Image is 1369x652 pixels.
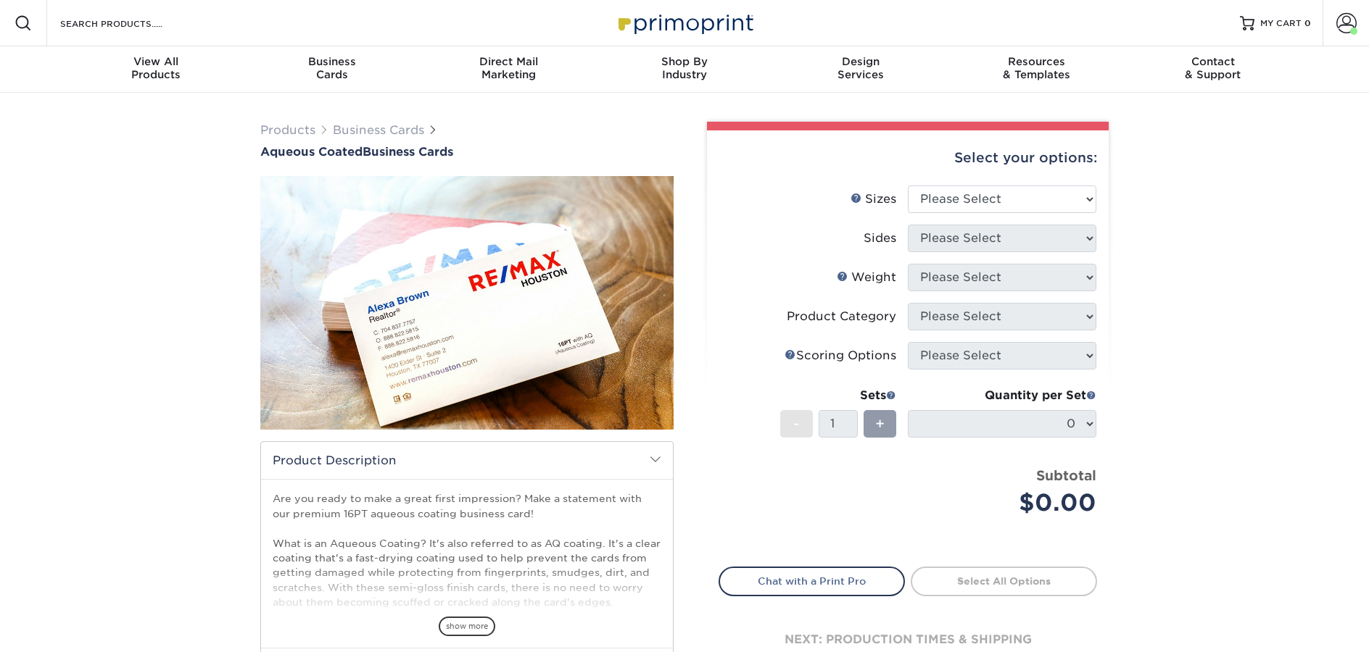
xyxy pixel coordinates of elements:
[864,230,896,247] div: Sides
[260,145,674,159] a: Aqueous CoatedBusiness Cards
[948,55,1125,68] span: Resources
[421,46,597,93] a: Direct MailMarketing
[772,46,948,93] a: DesignServices
[612,7,757,38] img: Primoprint
[948,46,1125,93] a: Resources& Templates
[908,387,1096,404] div: Quantity per Set
[261,442,673,479] h2: Product Description
[1125,55,1301,81] div: & Support
[68,46,244,93] a: View AllProducts
[837,269,896,286] div: Weight
[785,347,896,364] div: Scoring Options
[260,145,363,159] span: Aqueous Coated
[919,485,1096,520] div: $0.00
[244,55,421,81] div: Cards
[260,145,674,159] h1: Business Cards
[772,55,948,68] span: Design
[597,46,773,93] a: Shop ByIndustry
[244,55,421,68] span: Business
[719,130,1097,185] div: Select your options:
[793,413,800,435] span: -
[948,55,1125,81] div: & Templates
[851,191,896,208] div: Sizes
[1036,467,1096,483] strong: Subtotal
[597,55,773,81] div: Industry
[1125,46,1301,93] a: Contact& Support
[68,55,244,68] span: View All
[333,123,424,137] a: Business Cards
[439,617,495,636] span: show more
[772,55,948,81] div: Services
[787,308,896,325] div: Product Category
[244,46,421,93] a: BusinessCards
[421,55,597,81] div: Marketing
[421,55,597,68] span: Direct Mail
[1260,17,1302,30] span: MY CART
[780,387,896,404] div: Sets
[875,413,885,435] span: +
[597,55,773,68] span: Shop By
[911,567,1097,595] a: Select All Options
[59,14,200,32] input: SEARCH PRODUCTS.....
[1304,18,1311,28] span: 0
[719,567,905,595] a: Chat with a Print Pro
[1125,55,1301,68] span: Contact
[68,55,244,81] div: Products
[260,123,315,137] a: Products
[260,96,674,509] img: Aqueous Coated 01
